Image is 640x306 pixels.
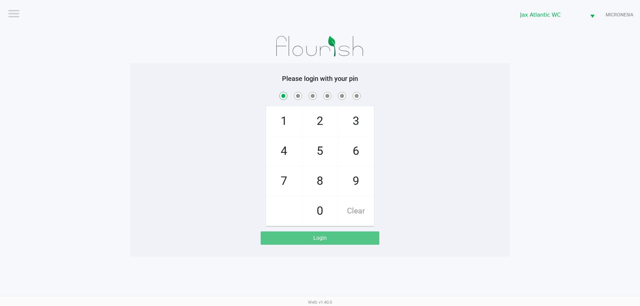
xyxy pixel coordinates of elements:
[302,196,338,226] span: 0
[266,137,302,166] span: 4
[135,75,505,83] h5: Please login with your pin
[606,11,633,18] span: MICRONESIA
[302,166,338,196] span: 8
[338,196,374,226] span: Clear
[266,107,302,136] span: 1
[302,137,338,166] span: 5
[586,7,599,23] button: Select
[338,137,374,166] span: 6
[338,107,374,136] span: 3
[308,300,332,305] span: Web: v1.40.0
[266,166,302,196] span: 7
[520,11,582,19] span: Jax Atlantic WC
[302,107,338,136] span: 2
[338,166,374,196] span: 9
